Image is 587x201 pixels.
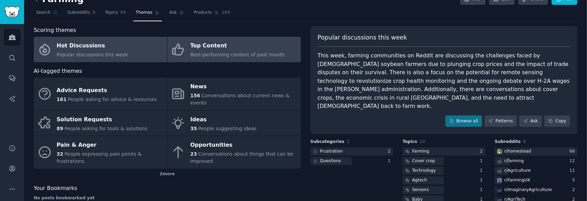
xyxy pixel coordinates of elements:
[133,7,162,21] a: Themes
[572,177,577,183] div: 5
[34,184,77,193] span: Your Bookmarks
[190,114,257,125] div: Ideas
[412,148,429,155] div: Farming
[190,93,289,105] span: Conversations about current news & events
[497,149,502,154] img: homestead
[318,52,570,111] div: This week, farming communities on Reddit are discussing the challenges faced by [DEMOGRAPHIC_DATA...
[569,158,577,164] div: 12
[68,97,156,102] span: People asking for advice & resources
[221,10,230,16] span: 168
[388,158,393,164] div: 1
[57,151,63,157] span: 32
[480,168,485,174] div: 1
[480,177,485,183] div: 1
[93,10,96,16] span: 8
[36,10,51,16] span: Search
[102,7,128,21] a: Topics94
[495,167,577,175] a: r/Agriculture11
[190,52,284,57] span: Best-performing content of past month
[320,148,343,155] div: Frustration
[57,52,128,57] span: Popular discussions this week
[4,6,20,18] img: GummySearch logo
[167,37,301,62] a: Top ContentBest-performing content of past month
[34,26,76,35] span: Scoring themes
[504,177,530,183] div: r/ FarmingUK
[318,33,407,42] span: Popular discussions this week
[167,78,301,110] a: News156Conversations about current news & events
[34,169,301,180] div: 2 more
[495,176,577,185] a: FarmingUKr/FarmingUK5
[403,139,417,145] span: Topics
[67,10,90,16] span: Subreddits
[34,67,82,76] span: AI-tagged themes
[347,139,350,144] span: 2
[504,158,524,164] div: r/ farming
[190,93,200,98] span: 156
[34,136,167,169] a: Pain & Anger32People expressing pain points & frustrations
[167,7,186,21] a: Ask
[403,186,485,194] a: Sensors1
[495,157,577,166] a: r/farming12
[136,10,153,16] span: Themes
[495,186,577,194] a: r/ImaginaryAgriculture2
[311,139,345,145] span: Subcategories
[480,187,485,193] div: 1
[569,168,577,174] div: 11
[412,177,427,183] div: Agtech
[57,126,63,131] span: 89
[105,10,118,16] span: Topics
[544,115,570,127] button: Copy
[34,37,167,62] a: Hot DiscussionsPopular discussions this week
[403,147,485,156] a: Farming2
[495,147,577,156] a: homesteadr/homestead66
[194,10,212,16] span: Products
[497,178,502,183] img: FarmingUK
[523,139,526,144] span: 8
[57,85,157,96] div: Advice Requests
[480,148,485,155] div: 2
[504,148,531,155] div: r/ homestead
[504,187,552,193] div: r/ ImaginaryAgriculture
[198,126,257,131] span: People suggesting ideas
[190,140,297,151] div: Opportunities
[569,148,577,155] div: 66
[64,126,147,131] span: People asking for tools & solutions
[572,187,577,193] div: 2
[34,111,167,136] a: Solution Requests89People asking for tools & solutions
[320,158,341,164] div: Questions
[190,126,197,131] span: 35
[412,158,435,164] div: Cover crop
[480,158,485,164] div: 1
[34,7,60,21] a: Search
[388,148,393,155] div: 2
[403,157,485,166] a: Cover crop1
[311,147,393,156] a: Frustration2
[412,168,436,174] div: Technology
[420,139,425,144] span: 10
[190,41,284,52] div: Top Content
[495,139,521,145] span: Subreddits
[190,151,293,164] span: Conversations about things that can be improved
[190,81,297,92] div: News
[120,10,126,16] span: 94
[57,140,164,151] div: Pain & Anger
[311,157,393,166] a: Questions1
[412,187,429,193] div: Sensors
[57,41,128,52] div: Hot Discussions
[403,176,485,185] a: Agtech1
[57,151,142,164] span: People expressing pain points & frustrations
[167,136,301,169] a: Opportunities23Conversations about things that can be improved
[169,10,177,16] span: Ask
[34,78,167,110] a: Advice Requests161People asking for advice & resources
[190,151,197,157] span: 23
[519,115,542,127] a: Ask
[167,111,301,136] a: Ideas35People suggesting ideas
[57,97,67,102] span: 161
[191,7,232,21] a: Products168
[445,115,482,127] a: Browse all
[57,114,148,125] div: Solution Requests
[485,115,517,127] a: Patterns
[65,7,98,21] a: Subreddits8
[403,167,485,175] a: Technology1
[504,168,531,174] div: r/ Agriculture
